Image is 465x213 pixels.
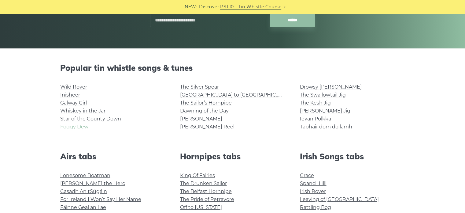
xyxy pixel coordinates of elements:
[60,173,110,178] a: Lonesome Boatman
[60,63,405,73] h2: Popular tin whistle songs & tunes
[199,3,219,10] span: Discover
[300,108,350,114] a: [PERSON_NAME] Jig
[300,188,326,194] a: Irish Rover
[300,196,379,202] a: Leaving of [GEOGRAPHIC_DATA]
[60,204,106,210] a: Fáinne Geal an Lae
[180,196,234,202] a: The Pride of Petravore
[300,204,331,210] a: Rattling Bog
[300,100,331,106] a: The Kesh Jig
[180,84,219,90] a: The Silver Spear
[60,152,165,161] h2: Airs tabs
[180,108,229,114] a: Dawning of the Day
[180,204,222,210] a: Off to [US_STATE]
[60,181,125,186] a: [PERSON_NAME] the Hero
[300,92,346,98] a: The Swallowtail Jig
[180,92,293,98] a: [GEOGRAPHIC_DATA] to [GEOGRAPHIC_DATA]
[185,3,197,10] span: NEW:
[60,100,87,106] a: Galway Girl
[180,152,285,161] h2: Hornpipes tabs
[220,3,281,10] a: PST10 - Tin Whistle Course
[300,116,331,122] a: Ievan Polkka
[180,173,215,178] a: King Of Fairies
[60,124,88,130] a: Foggy Dew
[60,196,141,202] a: For Ireland I Won’t Say Her Name
[300,84,362,90] a: Drowsy [PERSON_NAME]
[300,181,327,186] a: Spancil Hill
[300,124,352,130] a: Tabhair dom do lámh
[60,92,80,98] a: Inisheer
[180,188,232,194] a: The Belfast Hornpipe
[60,108,105,114] a: Whiskey in the Jar
[300,152,405,161] h2: Irish Songs tabs
[60,116,121,122] a: Star of the County Down
[300,173,314,178] a: Grace
[180,124,234,130] a: [PERSON_NAME] Reel
[60,188,107,194] a: Casadh An tSúgáin
[180,116,222,122] a: [PERSON_NAME]
[180,181,227,186] a: The Drunken Sailor
[60,84,87,90] a: Wild Rover
[180,100,232,106] a: The Sailor’s Hornpipe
